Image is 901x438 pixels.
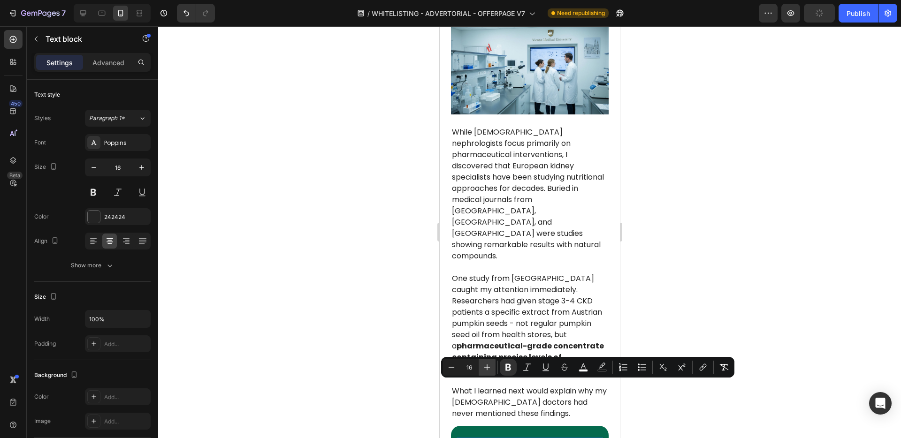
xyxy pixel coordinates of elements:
span: Researchers had given stage 3-4 CKD patients a specific extract from Austrian pumpkin seeds - not... [12,269,164,347]
div: Open Intercom Messenger [869,392,892,415]
span: While [DEMOGRAPHIC_DATA] nephrologists focus primarily on pharmaceutical interventions, I discove... [12,100,164,235]
div: Size [34,291,59,303]
div: Color [34,393,49,401]
button: Paragraph 1* [85,110,151,127]
div: Poppins [104,139,148,147]
div: Align [34,235,61,248]
div: Padding [34,340,56,348]
button: Publish [839,4,878,23]
div: Image [34,417,51,425]
div: 450 [9,100,23,107]
div: Add... [104,417,148,426]
strong: pharmaceutical-grade concentrate containing precise levels of phytosterols and omega fatty acids. [12,314,164,347]
span: Need republishing [557,9,605,17]
div: Width [34,315,50,323]
span: / [367,8,370,18]
input: Auto [85,310,150,327]
span: Paragraph 1* [89,114,125,122]
p: 7 [61,8,66,19]
div: Size [34,161,59,174]
div: Add... [104,393,148,401]
div: Styles [34,114,51,122]
button: 7 [4,4,70,23]
div: Background [34,369,80,382]
p: Settings [46,58,73,68]
div: Editor contextual toolbar [441,357,734,378]
div: Text style [34,91,60,99]
div: Font [34,138,46,147]
div: Add... [104,340,148,348]
p: Advanced [92,58,124,68]
p: Text block [46,33,125,45]
span: One study from [GEOGRAPHIC_DATA] caught my attention immediately. [12,247,154,269]
div: Publish [847,8,870,18]
div: 242424 [104,213,148,221]
iframe: Design area [440,26,620,438]
span: What I learned next would explain why my [DEMOGRAPHIC_DATA] doctors had never mentioned these fin... [12,359,167,393]
span: WHITELISTING - ADVERTORIAL - OFFERPAGE V7 [372,8,525,18]
div: Undo/Redo [177,4,215,23]
div: Color [34,212,49,221]
div: Show more [71,261,115,270]
div: Beta [7,172,23,179]
button: Show more [34,257,151,274]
